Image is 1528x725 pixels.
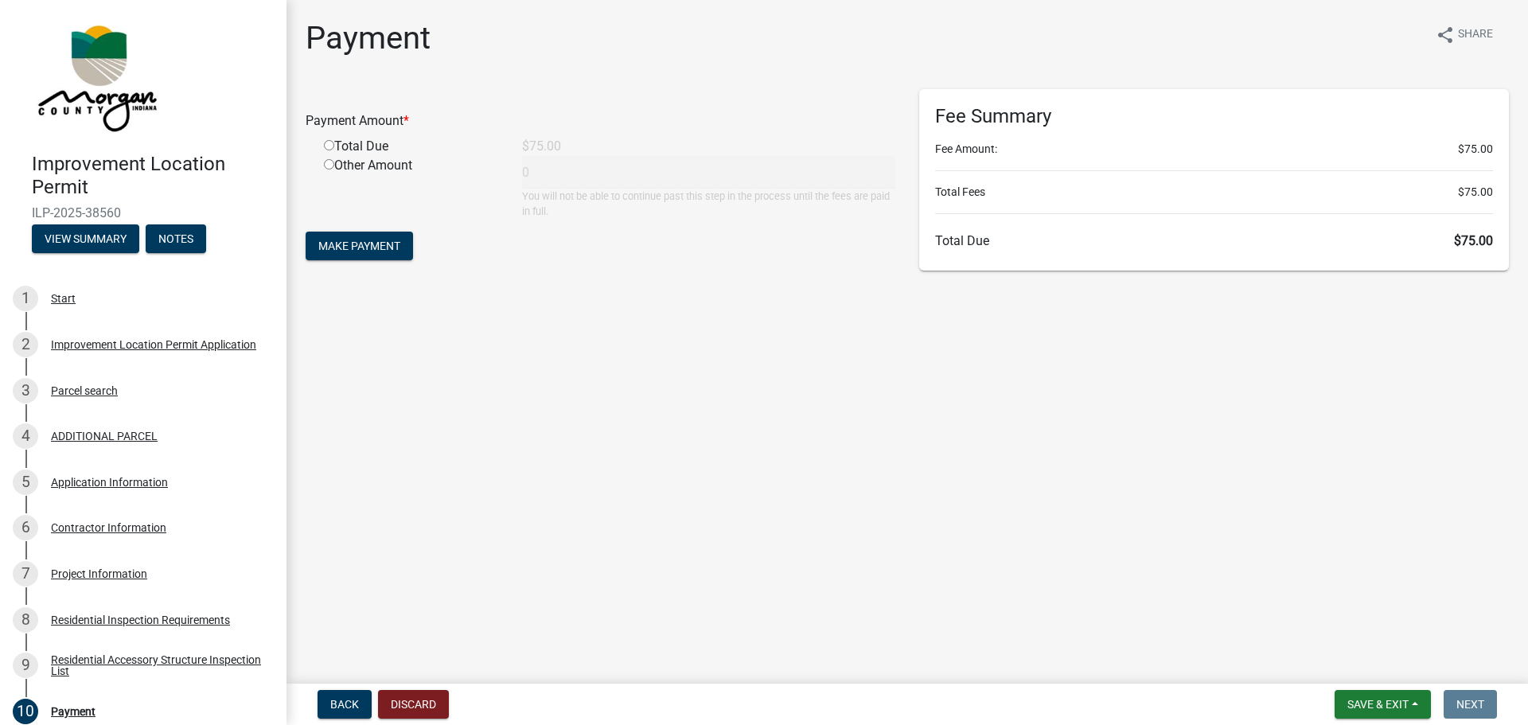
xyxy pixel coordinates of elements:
[32,233,139,246] wm-modal-confirm: Summary
[935,141,1493,158] li: Fee Amount:
[1458,25,1493,45] span: Share
[1458,184,1493,201] span: $75.00
[294,111,907,131] div: Payment Amount
[51,568,147,579] div: Project Information
[32,17,160,136] img: Morgan County, Indiana
[146,233,206,246] wm-modal-confirm: Notes
[13,653,38,678] div: 9
[1423,19,1506,50] button: shareShare
[312,156,510,219] div: Other Amount
[51,654,261,676] div: Residential Accessory Structure Inspection List
[1347,698,1409,711] span: Save & Exit
[32,224,139,253] button: View Summary
[51,477,168,488] div: Application Information
[13,515,38,540] div: 6
[51,339,256,350] div: Improvement Location Permit Application
[51,614,230,626] div: Residential Inspection Requirements
[318,690,372,719] button: Back
[1444,690,1497,719] button: Next
[13,378,38,403] div: 3
[32,205,255,220] span: ILP-2025-38560
[13,607,38,633] div: 8
[1436,25,1455,45] i: share
[13,286,38,311] div: 1
[13,423,38,449] div: 4
[330,698,359,711] span: Back
[378,690,449,719] button: Discard
[51,431,158,442] div: ADDITIONAL PARCEL
[51,706,95,717] div: Payment
[51,522,166,533] div: Contractor Information
[1458,141,1493,158] span: $75.00
[1335,690,1431,719] button: Save & Exit
[935,233,1493,248] h6: Total Due
[318,240,400,252] span: Make Payment
[306,19,431,57] h1: Payment
[146,224,206,253] button: Notes
[306,232,413,260] button: Make Payment
[51,293,76,304] div: Start
[935,105,1493,128] h6: Fee Summary
[935,184,1493,201] li: Total Fees
[1454,233,1493,248] span: $75.00
[13,699,38,724] div: 10
[13,332,38,357] div: 2
[32,153,274,199] h4: Improvement Location Permit
[13,561,38,587] div: 7
[13,470,38,495] div: 5
[51,385,118,396] div: Parcel search
[312,137,510,156] div: Total Due
[1456,698,1484,711] span: Next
